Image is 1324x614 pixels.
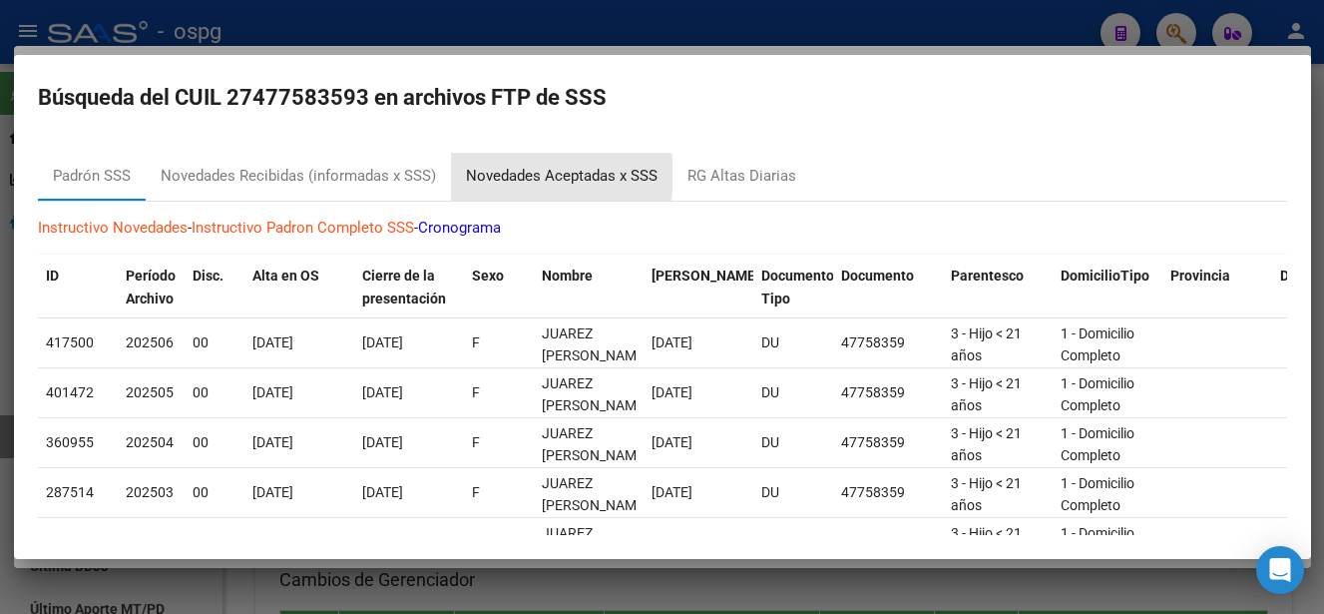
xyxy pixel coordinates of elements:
[192,219,414,237] a: Instructivo Padron Completo SSS
[687,165,796,188] div: RG Altas Diarias
[652,334,692,350] span: [DATE]
[841,531,935,554] div: 47758359
[252,334,293,350] span: [DATE]
[472,334,480,350] span: F
[1061,525,1134,564] span: 1 - Domicilio Completo
[951,525,1022,564] span: 3 - Hijo < 21 años
[841,431,935,454] div: 47758359
[652,268,763,284] span: [PERSON_NAME].
[161,165,436,188] div: Novedades Recibidas (informadas x SSS)
[126,534,174,550] span: 202502
[464,255,534,320] datatable-header-cell: Sexo
[46,534,94,550] span: 273532
[362,334,403,350] span: [DATE]
[362,484,403,500] span: [DATE]
[126,484,174,500] span: 202503
[252,434,293,450] span: [DATE]
[951,325,1022,364] span: 3 - Hijo < 21 años
[252,534,293,550] span: [DATE]
[644,255,753,320] datatable-header-cell: Fecha Nac.
[951,475,1022,514] span: 3 - Hijo < 21 años
[761,481,825,504] div: DU
[252,384,293,400] span: [DATE]
[542,325,649,364] span: JUAREZ BALBI LUNA NAHIR
[46,434,94,450] span: 360955
[841,331,935,354] div: 47758359
[362,434,403,450] span: [DATE]
[46,334,94,350] span: 417500
[193,531,236,554] div: 00
[466,165,658,188] div: Novedades Aceptadas x SSS
[118,255,185,320] datatable-header-cell: Período Archivo
[1256,546,1304,594] div: Open Intercom Messenger
[761,431,825,454] div: DU
[244,255,354,320] datatable-header-cell: Alta en OS
[841,481,935,504] div: 47758359
[542,475,649,514] span: JUAREZ BALBI LUNA NAHIR
[38,255,118,320] datatable-header-cell: ID
[1061,268,1149,284] span: DomicilioTipo
[193,331,236,354] div: 00
[126,334,174,350] span: 202506
[46,384,94,400] span: 401472
[252,484,293,500] span: [DATE]
[418,219,501,237] a: Cronograma
[753,255,833,320] datatable-header-cell: Documento Tipo
[542,525,649,564] span: JUAREZ BALBI LUNA NAHIR
[38,217,1287,240] p: - -
[542,425,649,464] span: JUAREZ BALBI LUNA NAHIR
[841,381,935,404] div: 47758359
[534,255,644,320] datatable-header-cell: Nombre
[951,375,1022,414] span: 3 - Hijo < 21 años
[193,481,236,504] div: 00
[761,531,825,554] div: DU
[951,268,1024,284] span: Parentesco
[652,434,692,450] span: [DATE]
[472,534,480,550] span: F
[126,268,176,307] span: Período Archivo
[1061,425,1134,464] span: 1 - Domicilio Completo
[126,434,174,450] span: 202504
[193,268,223,284] span: Disc.
[1061,375,1134,414] span: 1 - Domicilio Completo
[542,375,649,414] span: JUAREZ BALBI LUNA NAHIR
[362,268,446,307] span: Cierre de la presentación
[833,255,943,320] datatable-header-cell: Documento
[951,425,1022,464] span: 3 - Hijo < 21 años
[126,384,174,400] span: 202505
[46,484,94,500] span: 287514
[652,534,692,550] span: [DATE]
[46,268,59,284] span: ID
[761,268,834,307] span: Documento Tipo
[761,331,825,354] div: DU
[193,381,236,404] div: 00
[252,268,319,284] span: Alta en OS
[652,484,692,500] span: [DATE]
[472,384,480,400] span: F
[193,431,236,454] div: 00
[1061,325,1134,364] span: 1 - Domicilio Completo
[362,534,403,550] span: [DATE]
[38,219,188,237] a: Instructivo Novedades
[943,255,1053,320] datatable-header-cell: Parentesco
[1053,255,1162,320] datatable-header-cell: DomicilioTipo
[472,268,504,284] span: Sexo
[472,484,480,500] span: F
[185,255,244,320] datatable-header-cell: Disc.
[1170,268,1230,284] span: Provincia
[542,268,593,284] span: Nombre
[472,434,480,450] span: F
[1061,475,1134,514] span: 1 - Domicilio Completo
[53,165,131,188] div: Padrón SSS
[761,381,825,404] div: DU
[354,255,464,320] datatable-header-cell: Cierre de la presentación
[841,268,914,284] span: Documento
[362,384,403,400] span: [DATE]
[652,384,692,400] span: [DATE]
[38,79,1287,117] h2: Búsqueda del CUIL 27477583593 en archivos FTP de SSS
[1162,255,1272,320] datatable-header-cell: Provincia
